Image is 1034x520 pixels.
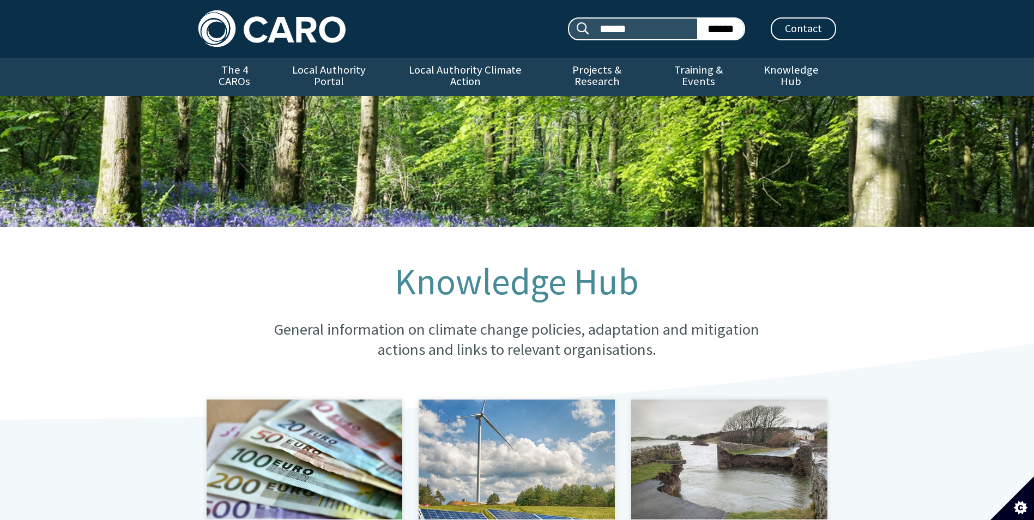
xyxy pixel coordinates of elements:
a: Contact [771,17,836,40]
img: Caro logo [198,10,346,47]
button: Set cookie preferences [990,476,1034,520]
a: Knowledge Hub [746,58,836,96]
a: The 4 CAROs [198,58,271,96]
a: Projects & Research [543,58,651,96]
a: Local Authority Climate Action [388,58,543,96]
p: General information on climate change policies, adaptation and mitigation actions and links to re... [252,319,781,360]
h1: Knowledge Hub [252,262,781,302]
a: Local Authority Portal [271,58,388,96]
a: Training & Events [651,58,746,96]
